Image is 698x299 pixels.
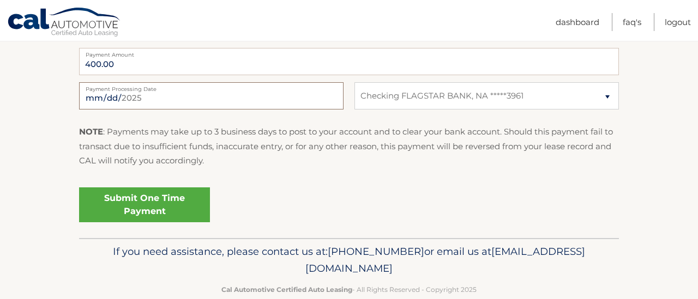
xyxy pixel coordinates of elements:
[86,243,612,278] p: If you need assistance, please contact us at: or email us at
[665,13,691,31] a: Logout
[623,13,641,31] a: FAQ's
[79,48,619,57] label: Payment Amount
[7,7,122,39] a: Cal Automotive
[79,187,210,222] a: Submit One Time Payment
[79,82,344,109] input: Payment Date
[328,245,424,258] span: [PHONE_NUMBER]
[221,285,352,294] strong: Cal Automotive Certified Auto Leasing
[79,126,103,137] strong: NOTE
[79,125,619,168] p: : Payments may take up to 3 business days to post to your account and to clear your bank account....
[79,48,619,75] input: Payment Amount
[86,284,612,295] p: - All Rights Reserved - Copyright 2025
[79,82,344,91] label: Payment Processing Date
[556,13,599,31] a: Dashboard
